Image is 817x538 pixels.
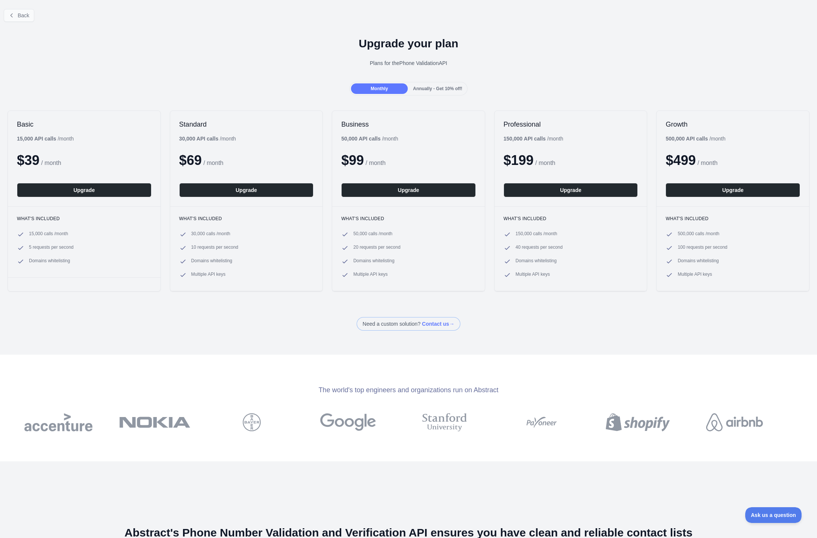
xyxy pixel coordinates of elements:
h2: Business [341,120,476,129]
b: 50,000 API calls [341,136,381,142]
div: / month [504,135,563,142]
iframe: Toggle Customer Support [745,507,802,523]
span: $ 199 [504,153,534,168]
div: / month [341,135,398,142]
b: 150,000 API calls [504,136,546,142]
h2: Professional [504,120,638,129]
span: $ 99 [341,153,364,168]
